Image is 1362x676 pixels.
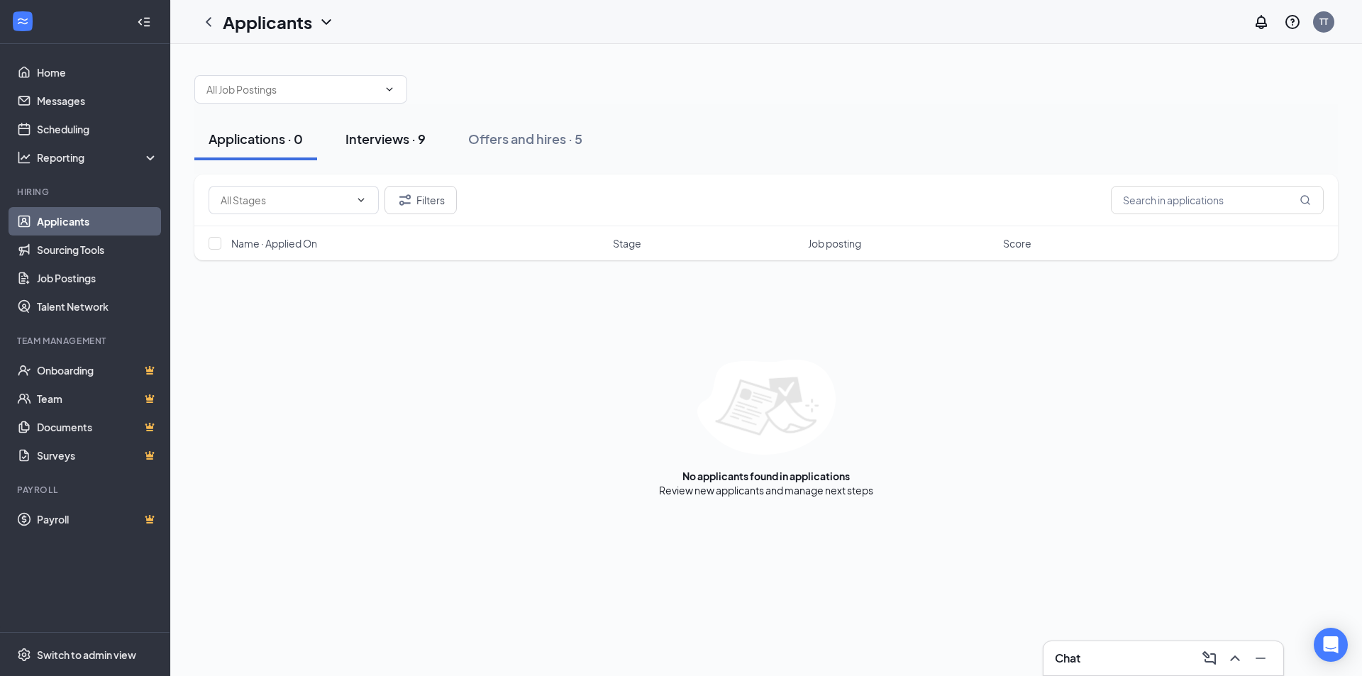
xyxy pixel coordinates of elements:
[200,13,217,31] svg: ChevronLeft
[1253,13,1270,31] svg: Notifications
[37,150,159,165] div: Reporting
[355,194,367,206] svg: ChevronDown
[221,192,350,208] input: All Stages
[17,484,155,496] div: Payroll
[16,14,30,28] svg: WorkstreamLogo
[384,186,457,214] button: Filter Filters
[206,82,378,97] input: All Job Postings
[1300,194,1311,206] svg: MagnifyingGlass
[1227,650,1244,667] svg: ChevronUp
[1055,650,1080,666] h3: Chat
[37,384,158,413] a: TeamCrown
[345,130,426,148] div: Interviews · 9
[209,130,303,148] div: Applications · 0
[37,413,158,441] a: DocumentsCrown
[468,130,582,148] div: Offers and hires · 5
[659,483,873,497] div: Review new applicants and manage next steps
[1319,16,1328,28] div: TT
[682,469,850,483] div: No applicants found in applications
[137,15,151,29] svg: Collapse
[1314,628,1348,662] div: Open Intercom Messenger
[37,441,158,470] a: SurveysCrown
[17,335,155,347] div: Team Management
[37,115,158,143] a: Scheduling
[223,10,312,34] h1: Applicants
[808,236,861,250] span: Job posting
[1284,13,1301,31] svg: QuestionInfo
[231,236,317,250] span: Name · Applied On
[1198,647,1221,670] button: ComposeMessage
[17,150,31,165] svg: Analysis
[37,236,158,264] a: Sourcing Tools
[1201,650,1218,667] svg: ComposeMessage
[613,236,641,250] span: Stage
[318,13,335,31] svg: ChevronDown
[37,58,158,87] a: Home
[37,292,158,321] a: Talent Network
[17,648,31,662] svg: Settings
[37,264,158,292] a: Job Postings
[397,192,414,209] svg: Filter
[37,87,158,115] a: Messages
[37,356,158,384] a: OnboardingCrown
[384,84,395,95] svg: ChevronDown
[1249,647,1272,670] button: Minimize
[37,648,136,662] div: Switch to admin view
[1003,236,1031,250] span: Score
[37,505,158,533] a: PayrollCrown
[37,207,158,236] a: Applicants
[1111,186,1324,214] input: Search in applications
[1252,650,1269,667] svg: Minimize
[1224,647,1246,670] button: ChevronUp
[697,360,836,455] img: empty-state
[17,186,155,198] div: Hiring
